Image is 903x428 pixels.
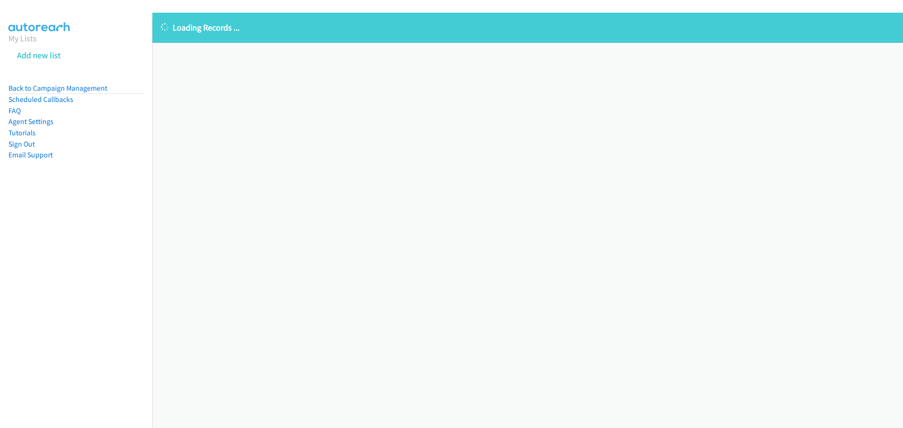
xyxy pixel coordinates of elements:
[17,50,61,61] a: Add new list
[8,106,21,115] a: FAQ
[8,95,73,104] a: Scheduled Callbacks
[8,140,35,148] a: Sign Out
[8,128,36,137] a: Tutorials
[8,150,53,159] a: Email Support
[8,33,37,44] a: My Lists
[161,21,895,34] p: Loading Records ...
[8,84,107,93] a: Back to Campaign Management
[8,117,54,126] a: Agent Settings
